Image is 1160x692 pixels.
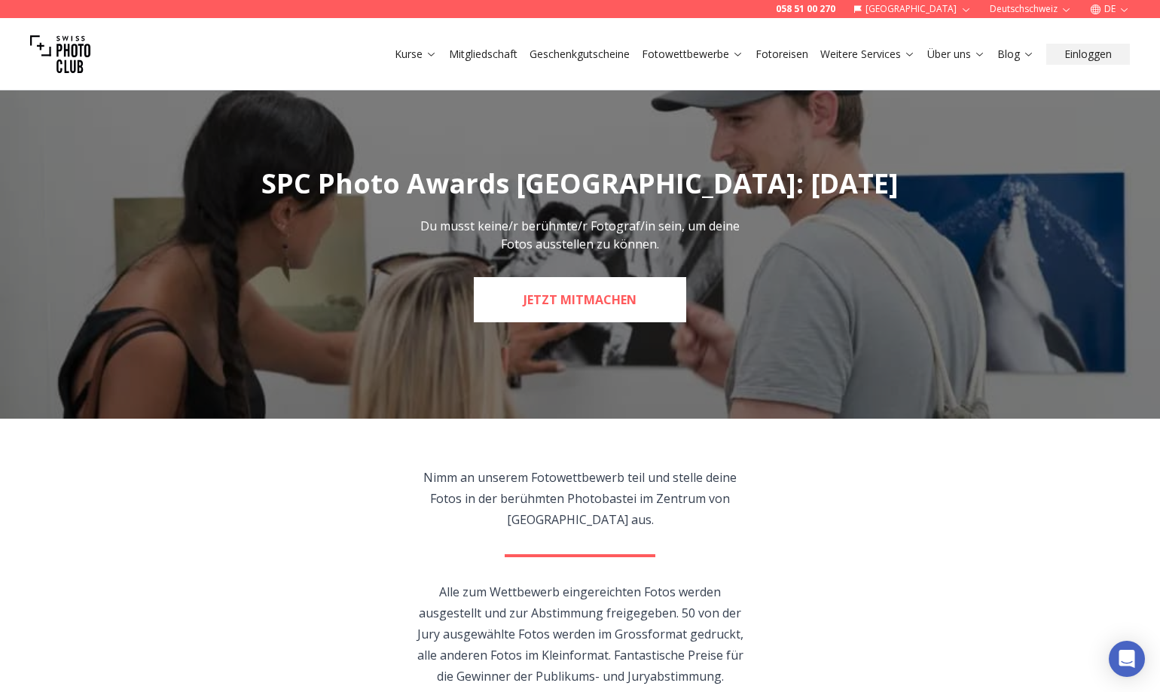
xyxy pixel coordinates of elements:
button: Geschenkgutscheine [524,44,636,65]
p: Alle zum Wettbewerb eingereichten Fotos werden ausgestellt und zur Abstimmung freigegeben. 50 von... [408,581,752,687]
button: Über uns [921,44,991,65]
a: Weitere Services [820,47,915,62]
a: Fotowettbewerbe [642,47,743,62]
button: Einloggen [1046,44,1130,65]
button: Kurse [389,44,443,65]
a: Blog [997,47,1034,62]
div: Open Intercom Messenger [1109,641,1145,677]
a: Mitgliedschaft [449,47,517,62]
button: Blog [991,44,1040,65]
a: Fotoreisen [756,47,808,62]
button: Fotowettbewerbe [636,44,749,65]
a: Kurse [395,47,437,62]
a: JETZT MITMACHEN [474,277,686,322]
a: 058 51 00 270 [776,3,835,15]
button: Weitere Services [814,44,921,65]
button: Fotoreisen [749,44,814,65]
p: Nimm an unserem Fotowettbewerb teil und stelle deine Fotos in der berühmten Photobastei im Zentru... [408,467,752,530]
a: Über uns [927,47,985,62]
a: Geschenkgutscheine [530,47,630,62]
button: Mitgliedschaft [443,44,524,65]
p: Du musst keine/r berühmte/r Fotograf/in sein, um deine Fotos ausstellen zu können. [411,217,749,253]
img: Swiss photo club [30,24,90,84]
